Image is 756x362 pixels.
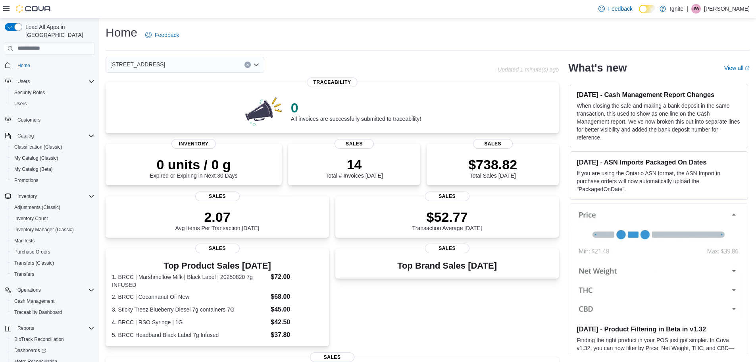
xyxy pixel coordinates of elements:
button: Traceabilty Dashboard [8,307,98,318]
p: If you are using the Ontario ASN format, the ASN Import in purchase orders will now automatically... [577,169,741,193]
p: Updated 1 minute(s) ago [498,66,559,73]
a: Purchase Orders [11,247,54,257]
span: Purchase Orders [11,247,94,257]
span: Classification (Classic) [11,142,94,152]
a: Manifests [11,236,38,246]
h3: Top Product Sales [DATE] [112,261,323,271]
input: Dark Mode [639,5,656,13]
span: Transfers [11,269,94,279]
span: BioTrack Reconciliation [14,336,64,343]
span: Home [14,60,94,70]
div: Total Sales [DATE] [468,157,517,179]
span: Promotions [14,177,38,184]
span: Manifests [11,236,94,246]
dd: $37.80 [271,330,323,340]
a: Customers [14,115,44,125]
button: Purchase Orders [8,246,98,257]
span: Sales [335,139,374,149]
span: Inventory Count [11,214,94,223]
button: Customers [2,114,98,126]
p: Ignite [670,4,683,14]
span: JW [693,4,699,14]
a: Transfers (Classic) [11,258,57,268]
dt: 3. Sticky Treez Blueberry Diesel 7g containers 7G [112,306,267,314]
a: Dashboards [11,346,49,355]
button: Adjustments (Classic) [8,202,98,213]
svg: External link [745,66,750,71]
span: My Catalog (Beta) [14,166,53,172]
span: Adjustments (Classic) [11,203,94,212]
button: Reports [2,323,98,334]
span: Adjustments (Classic) [14,204,60,211]
button: Transfers (Classic) [8,257,98,269]
span: Operations [17,287,41,293]
span: Customers [14,115,94,125]
span: BioTrack Reconciliation [11,335,94,344]
span: Dashboards [14,347,46,354]
span: Security Roles [14,89,45,96]
span: Users [11,99,94,108]
img: Cova [16,5,52,13]
a: Dashboards [8,345,98,356]
span: Sales [310,352,354,362]
a: View allExternal link [724,65,750,71]
p: 0 units / 0 g [150,157,238,172]
span: Users [14,101,27,107]
span: Manifests [14,238,35,244]
button: Inventory Manager (Classic) [8,224,98,235]
p: | [687,4,688,14]
button: Cash Management [8,296,98,307]
span: Transfers (Classic) [11,258,94,268]
a: Inventory Manager (Classic) [11,225,77,234]
span: Inventory [17,193,37,199]
p: 14 [325,157,383,172]
span: Purchase Orders [14,249,50,255]
span: Inventory [171,139,216,149]
div: Expired or Expiring in Next 30 Days [150,157,238,179]
a: Inventory Count [11,214,51,223]
button: Users [8,98,98,109]
a: Cash Management [11,296,58,306]
p: When closing the safe and making a bank deposit in the same transaction, this used to show as one... [577,102,741,141]
span: Traceabilty Dashboard [11,308,94,317]
button: Catalog [14,131,37,141]
span: Cash Management [11,296,94,306]
div: Avg Items Per Transaction [DATE] [175,209,260,231]
a: Adjustments (Classic) [11,203,63,212]
span: Operations [14,285,94,295]
span: My Catalog (Classic) [14,155,58,161]
p: 2.07 [175,209,260,225]
span: Sales [195,244,240,253]
a: Classification (Classic) [11,142,65,152]
dt: 1. BRCC | Marshmellow Milk | Black Label | 20250820 7g INFUSED [112,273,267,289]
span: Sales [195,192,240,201]
img: 0 [243,95,285,127]
a: Transfers [11,269,37,279]
span: Inventory [14,192,94,201]
span: Transfers (Classic) [14,260,54,266]
button: Reports [14,323,37,333]
span: Home [17,62,30,69]
span: Promotions [11,176,94,185]
span: [STREET_ADDRESS] [110,60,165,69]
span: Traceabilty Dashboard [14,309,62,316]
button: Transfers [8,269,98,280]
div: Total # Invoices [DATE] [325,157,383,179]
span: Inventory Count [14,215,48,222]
dd: $42.50 [271,317,323,327]
a: Traceabilty Dashboard [11,308,65,317]
button: Catalog [2,130,98,141]
p: 0 [291,100,421,116]
span: Cash Management [14,298,54,304]
button: Home [2,60,98,71]
button: Operations [14,285,44,295]
button: Inventory [14,192,40,201]
button: Inventory Count [8,213,98,224]
button: Classification (Classic) [8,141,98,153]
button: Inventory [2,191,98,202]
p: $738.82 [468,157,517,172]
button: Users [14,77,33,86]
span: Traceability [307,77,358,87]
span: Classification (Classic) [14,144,62,150]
